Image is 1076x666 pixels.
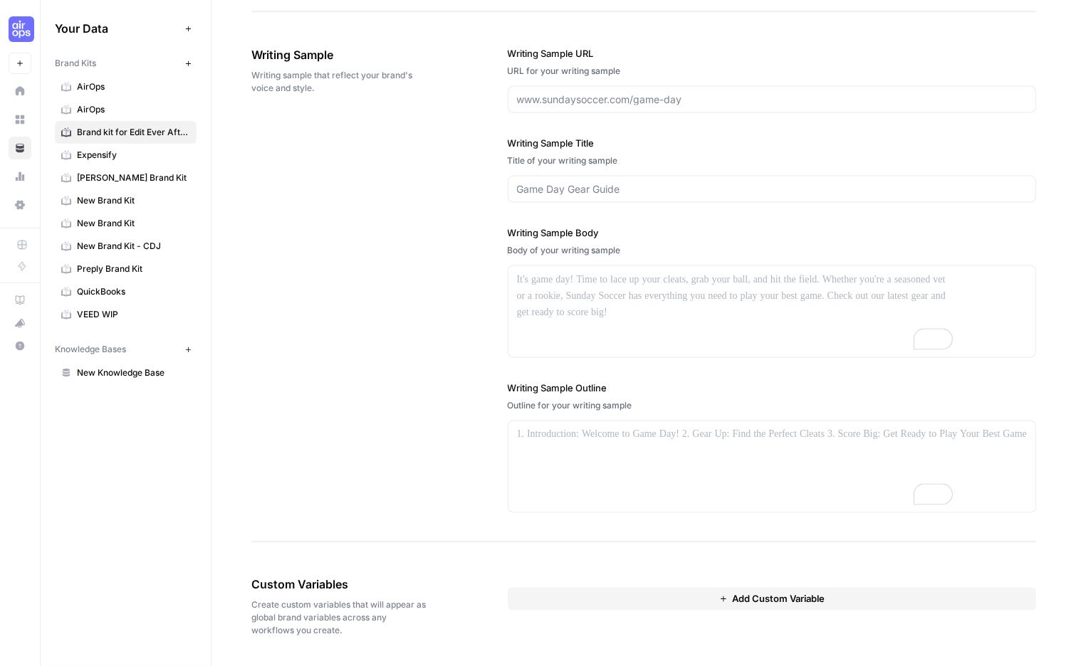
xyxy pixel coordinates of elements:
span: New Knowledge Base [77,366,190,379]
span: Preply Brand Kit [77,263,190,275]
div: URL for your writing sample [508,65,1037,78]
a: AirOps Academy [9,289,31,312]
span: QuickBooks [77,285,190,298]
button: Add Custom Variable [508,588,1037,610]
span: Knowledge Bases [55,343,126,356]
input: Game Day Gear Guide [517,182,1028,196]
a: Usage [9,165,31,188]
a: New Knowledge Base [55,361,197,384]
button: Workspace: Cohort 5 [9,11,31,47]
span: AirOps [77,80,190,93]
span: Brand Kits [55,57,96,70]
a: Your Data [9,137,31,159]
span: Brand kit for Edit Ever After ([PERSON_NAME]) [77,126,190,139]
input: www.sundaysoccer.com/game-day [517,92,1028,107]
span: Add Custom Variable [732,592,825,606]
label: Writing Sample Body [508,226,1037,240]
div: Title of your writing sample [508,154,1037,167]
a: Home [9,80,31,102]
span: Create custom variables that will appear as global brand variables across any workflows you create. [251,599,428,638]
span: Writing sample that reflect your brand's voice and style. [251,69,428,95]
button: What's new? [9,312,31,334]
span: AirOps [77,103,190,116]
a: New Brand Kit - CDJ [55,235,197,258]
a: AirOps [55,98,197,121]
span: Expensify [77,149,190,162]
a: AirOps [55,75,197,98]
span: New Brand Kit [77,217,190,230]
a: New Brand Kit [55,212,197,235]
div: Body of your writing sample [508,244,1037,257]
label: Writing Sample Title [508,136,1037,150]
button: Help + Support [9,334,31,357]
a: Settings [9,194,31,216]
span: New Brand Kit - CDJ [77,240,190,253]
label: Writing Sample URL [508,46,1037,60]
a: Preply Brand Kit [55,258,197,280]
span: VEED WIP [77,308,190,321]
a: VEED WIP [55,303,197,326]
span: Writing Sample [251,46,428,63]
div: Outline for your writing sample [508,399,1037,412]
a: QuickBooks [55,280,197,303]
label: Writing Sample Outline [508,381,1037,395]
span: Custom Variables [251,576,428,593]
span: [PERSON_NAME] Brand Kit [77,171,190,184]
span: New Brand Kit [77,194,190,207]
img: Cohort 5 Logo [9,16,34,42]
a: Browse [9,108,31,131]
a: Expensify [55,144,197,166]
a: New Brand Kit [55,189,197,212]
a: Brand kit for Edit Ever After ([PERSON_NAME]) [55,121,197,144]
div: What's new? [9,312,31,334]
span: Your Data [55,20,179,37]
a: [PERSON_NAME] Brand Kit [55,166,197,189]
